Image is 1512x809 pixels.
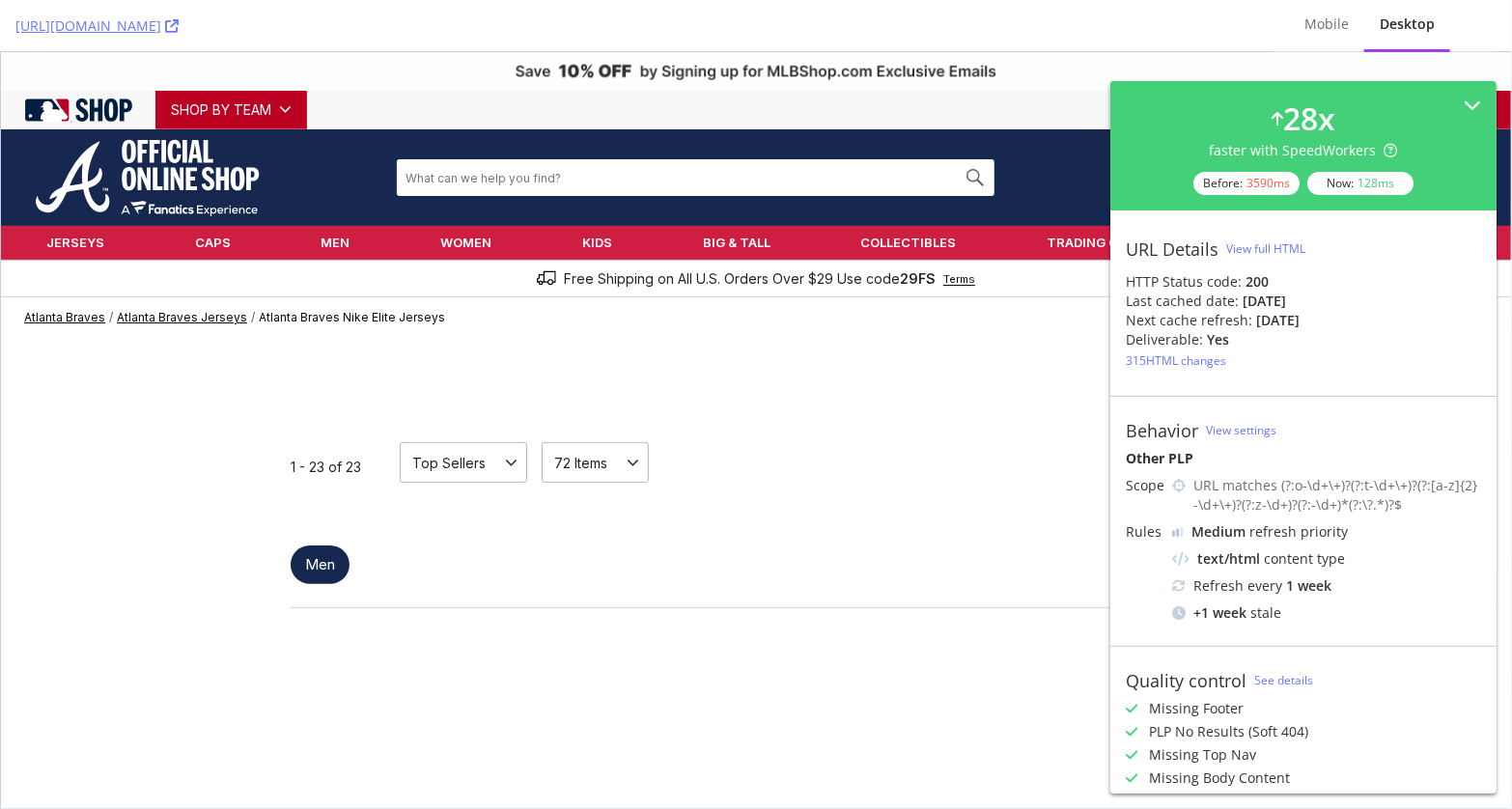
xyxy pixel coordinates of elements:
div: Yes [1207,330,1229,349]
a: [URL][DOMAIN_NAME] [15,16,179,36]
a: selected, page 1 [1426,438,1452,472]
strong: 200 [1246,272,1269,291]
span: Top Sellers [411,403,485,419]
img: Atlanta Braves [19,71,307,180]
span: Atlanta Braves Nike Elite Jerseys [258,258,444,272]
div: Before: [1193,172,1300,195]
div: page-size [541,390,648,431]
ul: Page Numbers [1383,438,1496,478]
div: Missing Body Content [1149,768,1290,788]
div: 128 ms [1358,175,1394,191]
div: Missing Footer [1149,699,1244,718]
div: 1 - 23 of 23 [290,398,360,432]
div: Deliverable: [1126,330,1203,349]
a: See details [1254,672,1313,688]
div: Last cached date: [1126,292,1239,311]
a: Atlanta Braves [23,258,104,272]
img: MLB Shop Official Online Store [10,45,154,70]
div: Mobile [1304,14,1349,34]
input: What can we help you find? [395,107,956,144]
a: Atlanta Braves [19,114,307,133]
a: trading cards [1001,174,1198,208]
a: caps [149,174,275,208]
div: faster with SpeedWorkers [1210,141,1398,160]
a: sale [1387,174,1510,208]
div: refresh priority [1191,522,1348,542]
a: men [275,174,395,208]
div: [DATE] [1256,311,1300,330]
div: 28 x [1283,97,1335,141]
a: home & office [1197,174,1387,208]
div: Rules [1126,522,1164,542]
img: Mastercard [1133,106,1188,145]
a: You have 0 items in cart. The total is $0.00 [1452,39,1510,77]
div: PLP No Results (Soft 404) [1149,722,1308,741]
div: Behavior [1126,420,1198,441]
span: 72 Items [553,403,606,419]
div: Missing Top Nav [1149,745,1256,765]
div: Desktop [1380,14,1435,34]
a: Gift Cards [1150,49,1221,67]
div: Next cache refresh: [1126,311,1252,330]
span: Free Shipping on All U.S. Orders Over $29 [563,216,832,237]
img: MLB.com [1188,106,1245,145]
img: j32suk7ufU7viAAAAAElFTkSuQmCC [1172,527,1184,537]
div: URL Details [1126,238,1218,260]
div: Medium [1191,522,1246,542]
a: big & tall [657,174,815,208]
a: Atlanta Braves Jerseys [116,258,246,272]
a: Track Order [1231,49,1313,67]
button: View full HTML [1226,234,1305,265]
a: Men [290,493,349,532]
button: Search Product [955,107,994,144]
a: Shop By Team [154,39,306,77]
a: collectibles [815,174,1001,208]
img: Sign Up & Save [1274,106,1385,145]
button: 315HTML changes [1126,349,1226,373]
a: Help [1323,49,1362,67]
div: content type [1172,549,1481,569]
div: 3590 ms [1246,175,1290,191]
div: HTTP Status code: [1126,272,1481,292]
div: View full HTML [1226,240,1305,257]
div: Use code [836,216,935,237]
div: Other PLP [1126,449,1481,468]
div: + 1 week [1193,603,1246,623]
button: Terms [942,220,974,234]
div: Now: [1307,172,1414,195]
div: Scope [1126,476,1164,495]
a: My Account [1372,49,1453,67]
div: sort by [399,390,526,431]
span: 29FS [899,218,935,235]
div: URL matches (?:o-\d+\+)?(?:t-\d+\+)?(?:[a-z]{2}-\d+\+)?(?:z-\d+)?(?:-\d+)*(?:\?.*)?$ [1193,476,1481,515]
div: Quality control [1126,670,1246,691]
a: kids [536,174,657,208]
div: 315 HTML changes [1126,352,1226,369]
div: Refresh every [1172,576,1481,596]
a: View settings [1206,422,1276,438]
div: 1 week [1286,576,1331,596]
div: stale [1172,603,1481,623]
div: [DATE] [1243,292,1286,311]
a: women [394,174,536,208]
div: text/html [1197,549,1260,569]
